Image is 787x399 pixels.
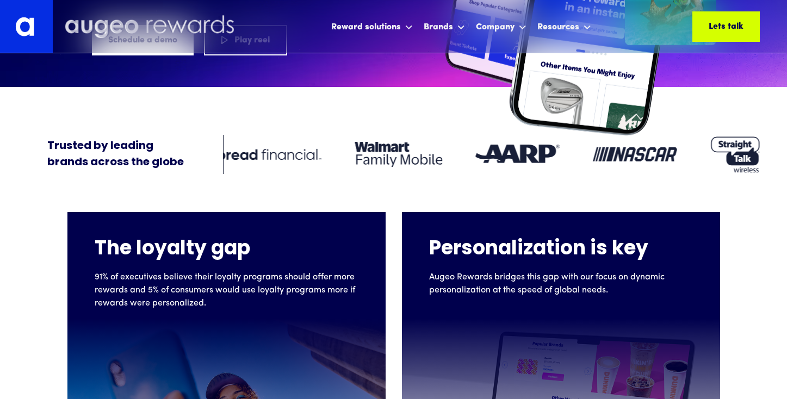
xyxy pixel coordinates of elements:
[537,21,579,34] div: Resources
[473,12,529,41] div: Company
[95,239,358,261] h4: The loyalty gap
[692,11,760,42] a: Lets talk
[355,142,442,167] img: Client logo: Walmart Family Mobile
[421,12,468,41] div: Brands
[424,21,453,34] div: Brands
[95,271,358,310] p: 91% of executives believe their loyalty programs should offer more rewards and 5% of consumers wo...
[429,239,693,261] h4: Personalization is key
[429,271,693,297] p: Augeo Rewards bridges this gap with our focus on dynamic personalization at the speed of global n...
[47,138,184,171] div: Trusted by leading brands across the globe
[535,12,594,41] div: Resources
[329,12,416,41] div: Reward solutions
[476,21,515,34] div: Company
[331,21,401,34] div: Reward solutions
